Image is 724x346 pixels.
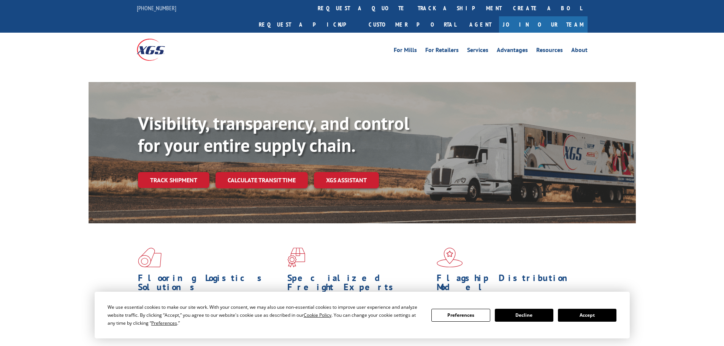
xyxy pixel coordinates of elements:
[437,273,580,295] h1: Flagship Distribution Model
[95,292,630,338] div: Cookie Consent Prompt
[304,312,331,318] span: Cookie Policy
[108,303,422,327] div: We use essential cookies to make our site work. With your consent, we may also use non-essential ...
[497,47,528,55] a: Advantages
[394,47,417,55] a: For Mills
[558,309,616,322] button: Accept
[138,248,162,267] img: xgs-icon-total-supply-chain-intelligence-red
[287,273,431,295] h1: Specialized Freight Experts
[314,172,379,188] a: XGS ASSISTANT
[462,16,499,33] a: Agent
[151,320,177,326] span: Preferences
[495,309,553,322] button: Decline
[253,16,363,33] a: Request a pickup
[431,309,490,322] button: Preferences
[425,47,459,55] a: For Retailers
[571,47,588,55] a: About
[499,16,588,33] a: Join Our Team
[536,47,563,55] a: Resources
[287,248,305,267] img: xgs-icon-focused-on-flooring-red
[437,248,463,267] img: xgs-icon-flagship-distribution-model-red
[467,47,488,55] a: Services
[138,172,209,188] a: Track shipment
[215,172,308,188] a: Calculate transit time
[138,111,409,157] b: Visibility, transparency, and control for your entire supply chain.
[363,16,462,33] a: Customer Portal
[137,4,176,12] a: [PHONE_NUMBER]
[138,273,282,295] h1: Flooring Logistics Solutions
